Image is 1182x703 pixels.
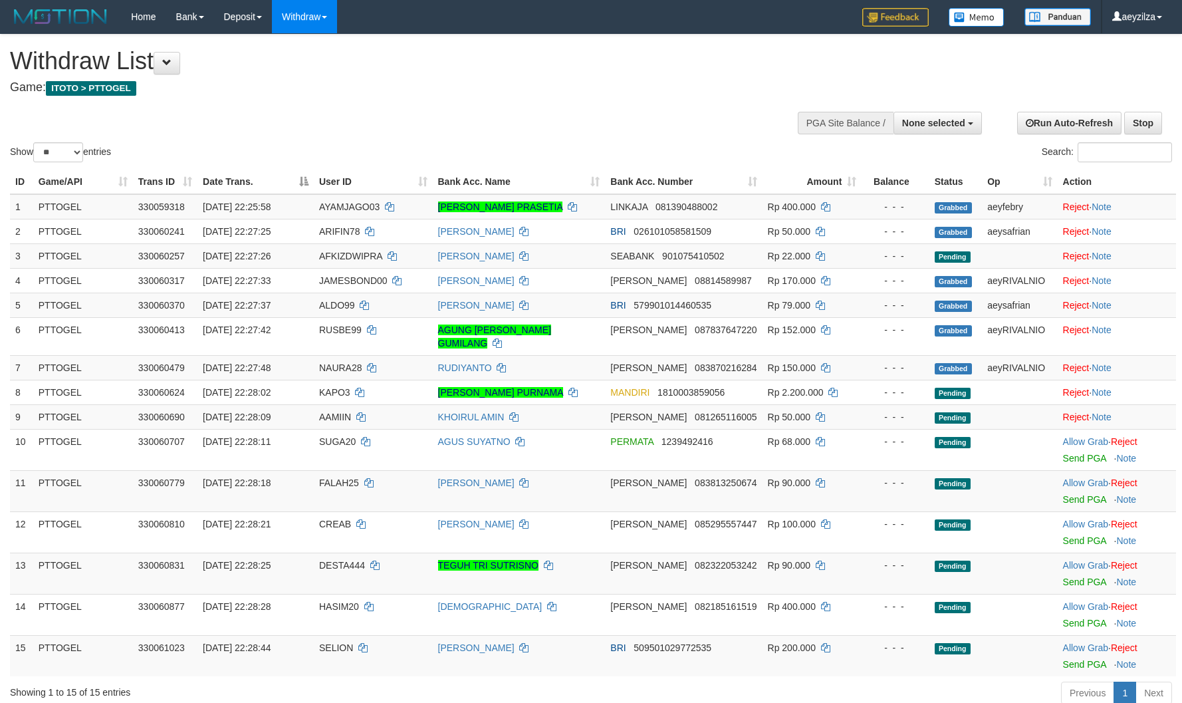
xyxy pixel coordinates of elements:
th: Action [1058,170,1176,194]
div: - - - [867,299,923,312]
span: [DATE] 22:27:42 [203,325,271,335]
label: Show entries [10,142,111,162]
span: [PERSON_NAME] [610,519,687,529]
div: - - - [867,200,923,213]
div: - - - [867,225,923,238]
div: - - - [867,641,923,654]
a: Reject [1063,387,1090,398]
label: Search: [1042,142,1172,162]
span: 330060877 [138,601,185,612]
span: 330059318 [138,202,185,212]
td: · [1058,470,1176,511]
a: Send PGA [1063,494,1106,505]
div: - - - [867,249,923,263]
span: Rp 79.000 [768,300,811,311]
td: aeysafrian [982,219,1057,243]
a: Allow Grab [1063,642,1108,653]
span: Copy 579901014460535 to clipboard [634,300,711,311]
span: Grabbed [935,202,972,213]
span: Grabbed [935,301,972,312]
a: Reject [1063,362,1090,373]
a: Reject [1063,300,1090,311]
span: Copy 1810003859056 to clipboard [657,387,725,398]
span: Grabbed [935,363,972,374]
a: [DEMOGRAPHIC_DATA] [438,601,542,612]
td: aeyRIVALNIO [982,268,1057,293]
span: RUSBE99 [319,325,362,335]
span: Rp 90.000 [768,478,811,488]
td: aeyfebry [982,194,1057,219]
td: · [1058,594,1176,635]
a: Note [1092,226,1112,237]
td: PTTOGEL [33,219,133,243]
select: Showentries [33,142,83,162]
div: Showing 1 to 15 of 15 entries [10,680,483,699]
td: · [1058,511,1176,553]
a: Allow Grab [1063,436,1108,447]
span: Pending [935,519,971,531]
span: Rp 400.000 [768,202,816,212]
span: Copy 081390488002 to clipboard [655,202,717,212]
a: [PERSON_NAME] PRASETIA [438,202,563,212]
span: Copy 087837647220 to clipboard [695,325,757,335]
td: 10 [10,429,33,470]
td: · [1058,635,1176,676]
span: Copy 901075410502 to clipboard [662,251,724,261]
a: Note [1117,453,1137,464]
span: 330060831 [138,560,185,571]
a: Reject [1063,251,1090,261]
span: [DATE] 22:28:21 [203,519,271,529]
span: Rp 68.000 [768,436,811,447]
span: · [1063,560,1111,571]
div: - - - [867,600,923,613]
span: [DATE] 22:27:33 [203,275,271,286]
a: Reject [1063,325,1090,335]
td: · [1058,355,1176,380]
span: [DATE] 22:28:02 [203,387,271,398]
td: 6 [10,317,33,355]
input: Search: [1078,142,1172,162]
span: 330061023 [138,642,185,653]
a: Reject [1111,478,1137,488]
td: · [1058,194,1176,219]
th: Balance [862,170,929,194]
a: Note [1117,618,1137,629]
td: · [1058,553,1176,594]
td: 4 [10,268,33,293]
td: PTTOGEL [33,380,133,404]
td: · [1058,317,1176,355]
td: 14 [10,594,33,635]
span: 330060479 [138,362,185,373]
span: [PERSON_NAME] [610,362,687,373]
span: · [1063,519,1111,529]
span: 330060317 [138,275,185,286]
th: Bank Acc. Number: activate to sort column ascending [605,170,762,194]
img: Button%20Memo.svg [949,8,1005,27]
td: 5 [10,293,33,317]
button: None selected [893,112,982,134]
span: [DATE] 22:27:48 [203,362,271,373]
td: PTTOGEL [33,194,133,219]
span: ITOTO > PTTOGEL [46,81,136,96]
a: Reject [1111,436,1137,447]
span: 330060257 [138,251,185,261]
span: SUGA20 [319,436,356,447]
a: RUDIYANTO [438,362,492,373]
span: [DATE] 22:25:58 [203,202,271,212]
span: CREAB [319,519,351,529]
a: AGUS SUYATNO [438,436,511,447]
td: 1 [10,194,33,219]
span: [DATE] 22:28:09 [203,412,271,422]
span: [DATE] 22:28:25 [203,560,271,571]
td: 3 [10,243,33,268]
span: [DATE] 22:27:37 [203,300,271,311]
td: PTTOGEL [33,317,133,355]
span: Pending [935,478,971,490]
span: Copy 085295557447 to clipboard [695,519,757,529]
span: [DATE] 22:27:26 [203,251,271,261]
span: Grabbed [935,276,972,287]
div: - - - [867,559,923,572]
a: Reject [1063,275,1090,286]
span: Copy 081265116005 to clipboard [695,412,757,422]
div: - - - [867,435,923,448]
